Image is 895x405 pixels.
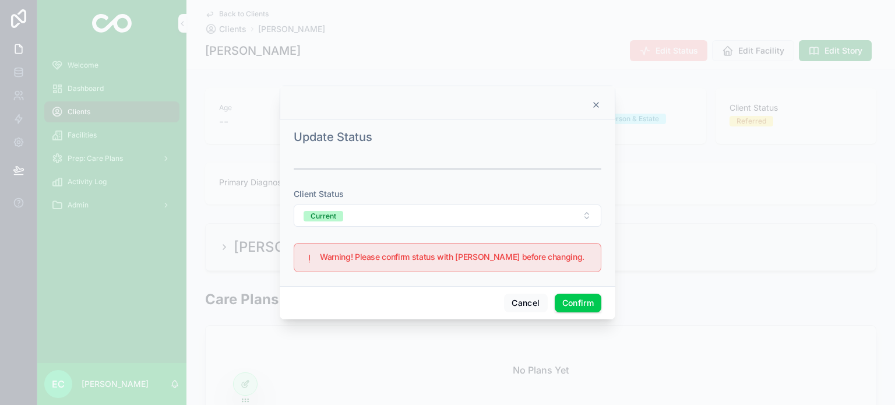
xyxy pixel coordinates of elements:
span: Client Status [294,189,344,199]
button: Confirm [555,294,601,312]
div: Current [311,211,336,221]
button: Cancel [504,294,547,312]
h5: Warning! Please confirm status with Erika before changing. [320,253,591,261]
button: Select Button [294,205,601,227]
h1: Update Status [294,129,372,145]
